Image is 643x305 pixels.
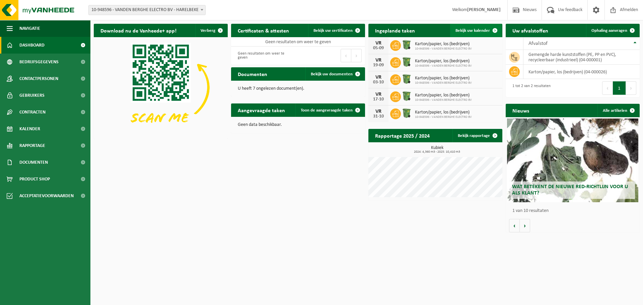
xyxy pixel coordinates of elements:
[311,72,353,76] span: Bekijk uw documenten
[523,65,640,79] td: karton/papier, los (bedrijven) (04-000026)
[509,81,551,95] div: 1 tot 2 van 2 resultaten
[509,219,520,232] button: Vorige
[231,24,296,37] h2: Certificaten & attesten
[528,41,548,46] span: Afvalstof
[19,37,45,54] span: Dashboard
[372,46,385,51] div: 05-09
[401,107,412,119] img: WB-0370-HPE-GN-50
[415,59,472,64] span: Karton/papier, los (bedrijven)
[313,28,353,33] span: Bekijk uw certificaten
[401,90,412,102] img: WB-0370-HPE-GN-50
[602,81,613,95] button: Previous
[591,28,627,33] span: Ophaling aanvragen
[368,129,436,142] h2: Rapportage 2025 / 2024
[231,67,274,80] h2: Documenten
[231,37,365,47] td: Geen resultaten om weer te geven
[512,209,636,213] p: 1 van 10 resultaten
[415,47,472,51] span: 10-948596 - VANDEN BERGHE ELECTRO BV
[308,24,364,37] a: Bekijk uw certificaten
[455,28,490,33] span: Bekijk uw kalender
[507,119,638,202] a: Wat betekent de nieuwe RED-richtlijn voor u als klant?
[19,121,40,137] span: Kalender
[597,104,639,117] a: Alle artikelen
[238,123,358,127] p: Geen data beschikbaar.
[238,86,358,91] p: U heeft 7 ongelezen document(en).
[372,80,385,85] div: 03-10
[372,75,385,80] div: VR
[372,97,385,102] div: 17-10
[372,63,385,68] div: 19-09
[506,24,555,37] h2: Uw afvalstoffen
[19,87,45,104] span: Gebruikers
[506,104,536,117] h2: Nieuws
[19,104,46,121] span: Contracten
[88,5,206,15] span: 10-948596 - VANDEN BERGHE ELECTRO BV - HARELBEKE
[586,24,639,37] a: Ophaling aanvragen
[201,28,215,33] span: Verberg
[372,92,385,97] div: VR
[415,93,472,98] span: Karton/papier, los (bedrijven)
[452,129,502,142] a: Bekijk rapportage
[234,48,295,63] div: Geen resultaten om weer te geven
[94,24,183,37] h2: Download nu de Vanheede+ app!
[415,81,472,85] span: 10-948596 - VANDEN BERGHE ELECTRO BV
[415,110,472,115] span: Karton/papier, los (bedrijven)
[401,39,412,51] img: WB-0370-HPE-GN-50
[231,103,292,117] h2: Aangevraagde taken
[415,98,472,102] span: 10-948596 - VANDEN BERGHE ELECTRO BV
[89,5,205,15] span: 10-948596 - VANDEN BERGHE ELECTRO BV - HARELBEKE
[19,154,48,171] span: Documenten
[372,109,385,114] div: VR
[626,81,636,95] button: Next
[613,81,626,95] button: 1
[368,24,422,37] h2: Ingeplande taken
[19,20,40,37] span: Navigatie
[401,56,412,68] img: WB-0370-HPE-GN-50
[372,58,385,63] div: VR
[19,171,50,187] span: Product Shop
[415,64,472,68] span: 10-948596 - VANDEN BERGHE ELECTRO BV
[351,49,362,62] button: Next
[372,114,385,119] div: 31-10
[94,37,228,138] img: Download de VHEPlus App
[401,73,412,85] img: WB-0370-HPE-GN-50
[195,24,227,37] button: Verberg
[520,219,530,232] button: Volgende
[295,103,364,117] a: Toon de aangevraagde taken
[19,187,74,204] span: Acceptatievoorwaarden
[467,7,501,12] strong: [PERSON_NAME]
[415,76,472,81] span: Karton/papier, los (bedrijven)
[19,54,59,70] span: Bedrijfsgegevens
[372,150,502,154] span: 2024: 4,360 m3 - 2025: 10,410 m3
[341,49,351,62] button: Previous
[372,41,385,46] div: VR
[19,137,45,154] span: Rapportage
[415,42,472,47] span: Karton/papier, los (bedrijven)
[19,70,58,87] span: Contactpersonen
[372,146,502,154] h3: Kubiek
[450,24,502,37] a: Bekijk uw kalender
[305,67,364,81] a: Bekijk uw documenten
[523,50,640,65] td: gemengde harde kunststoffen (PE, PP en PVC), recycleerbaar (industrieel) (04-000001)
[512,184,628,196] span: Wat betekent de nieuwe RED-richtlijn voor u als klant?
[415,115,472,119] span: 10-948596 - VANDEN BERGHE ELECTRO BV
[301,108,353,112] span: Toon de aangevraagde taken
